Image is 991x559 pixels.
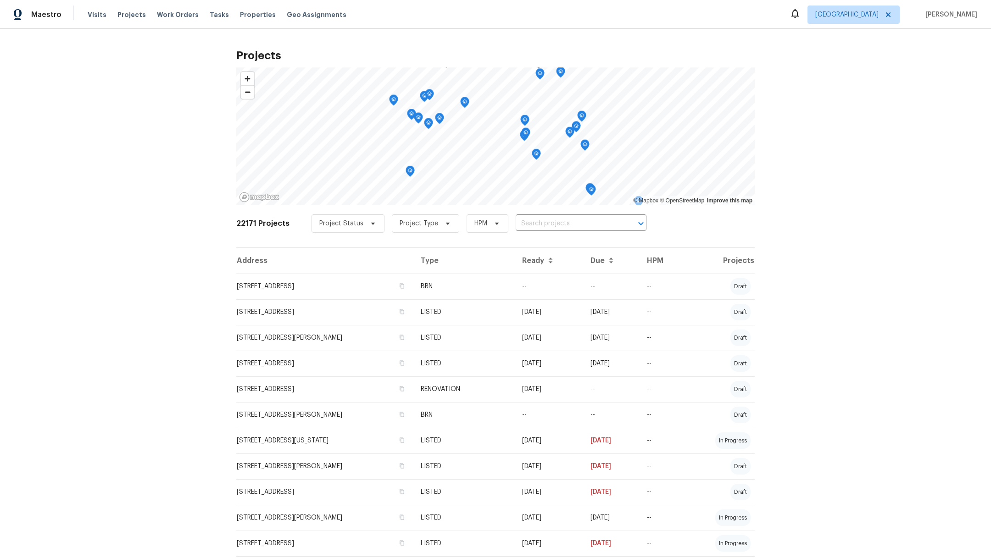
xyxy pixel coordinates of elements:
th: Address [236,248,413,274]
div: in progress [715,535,751,552]
div: Map marker [435,113,444,127]
td: [DATE] [515,453,583,479]
div: Map marker [587,184,596,199]
th: Due [583,248,640,274]
td: [DATE] [515,531,583,556]
td: -- [640,428,685,453]
button: Copy Address [398,307,406,316]
td: [STREET_ADDRESS][PERSON_NAME] [236,325,413,351]
td: -- [640,453,685,479]
td: [STREET_ADDRESS][PERSON_NAME] [236,402,413,428]
td: -- [583,376,640,402]
th: HPM [640,248,685,274]
td: -- [515,274,583,299]
div: Map marker [565,127,574,141]
span: Geo Assignments [287,10,346,19]
a: Improve this map [707,197,752,204]
h2: 22171 Projects [236,219,290,228]
th: Ready [515,248,583,274]
th: Type [413,248,515,274]
td: [DATE] [583,479,640,505]
td: -- [640,299,685,325]
div: Map marker [580,140,590,154]
div: Map marker [420,91,429,105]
div: Map marker [572,121,581,135]
canvas: Map [236,67,755,205]
td: [DATE] [515,428,583,453]
div: Map marker [389,95,398,109]
td: [STREET_ADDRESS] [236,479,413,505]
div: Map marker [556,67,565,81]
th: Projects [685,248,755,274]
div: draft [730,484,751,500]
td: -- [583,274,640,299]
div: Map marker [577,111,586,125]
td: [DATE] [583,531,640,556]
td: [STREET_ADDRESS][PERSON_NAME] [236,453,413,479]
td: -- [640,505,685,531]
div: in progress [715,432,751,449]
span: [PERSON_NAME] [922,10,977,19]
td: [STREET_ADDRESS] [236,351,413,376]
td: [DATE] [515,505,583,531]
td: -- [583,402,640,428]
button: Copy Address [398,462,406,470]
td: [DATE] [515,299,583,325]
td: LISTED [413,325,515,351]
div: draft [730,278,751,295]
td: -- [640,274,685,299]
div: draft [730,304,751,320]
button: Zoom in [241,72,254,85]
div: Map marker [520,115,529,129]
td: [STREET_ADDRESS][US_STATE] [236,428,413,453]
div: Map marker [406,166,415,180]
span: Projects [117,10,146,19]
span: Project Status [319,219,363,228]
div: Map marker [460,97,469,111]
span: Tasks [210,11,229,18]
span: HPM [474,219,487,228]
td: -- [640,479,685,505]
div: in progress [715,509,751,526]
td: LISTED [413,453,515,479]
button: Copy Address [398,385,406,393]
td: BRN [413,274,515,299]
td: LISTED [413,428,515,453]
td: [DATE] [515,376,583,402]
button: Open [635,217,647,230]
td: BRN [413,402,515,428]
td: LISTED [413,505,515,531]
div: Map marker [585,183,595,197]
span: Maestro [31,10,61,19]
td: [DATE] [583,453,640,479]
button: Copy Address [398,539,406,547]
td: -- [640,402,685,428]
div: draft [730,330,751,346]
td: [DATE] [583,505,640,531]
div: Map marker [532,149,541,163]
button: Copy Address [398,436,406,444]
input: Search projects [516,217,621,231]
td: [DATE] [583,299,640,325]
td: [DATE] [515,325,583,351]
button: Copy Address [398,410,406,419]
td: [STREET_ADDRESS] [236,531,413,556]
td: [DATE] [583,428,640,453]
button: Copy Address [398,487,406,496]
td: -- [640,376,685,402]
span: [GEOGRAPHIC_DATA] [815,10,879,19]
div: draft [730,407,751,423]
div: Map marker [520,130,529,144]
td: [DATE] [515,479,583,505]
button: Copy Address [398,282,406,290]
span: Properties [240,10,276,19]
div: Map marker [521,128,530,142]
td: -- [640,531,685,556]
td: -- [515,402,583,428]
div: Map marker [407,109,416,123]
td: [STREET_ADDRESS] [236,299,413,325]
div: draft [730,355,751,372]
button: Copy Address [398,333,406,341]
a: OpenStreetMap [660,197,704,204]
